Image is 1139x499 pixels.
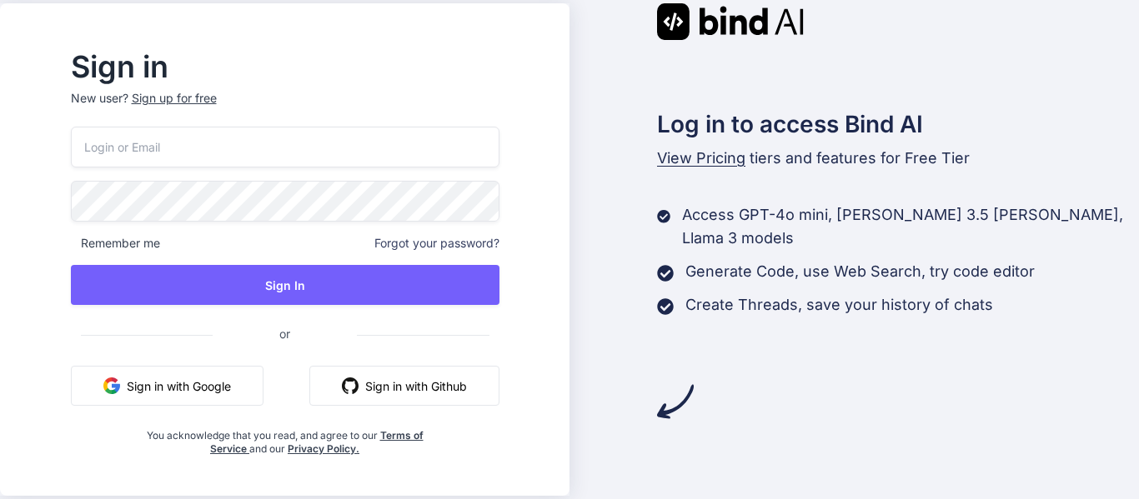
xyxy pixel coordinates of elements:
img: arrow [657,383,694,420]
button: Sign in with Google [71,366,263,406]
h2: Log in to access Bind AI [657,107,1139,142]
img: github [342,377,359,394]
input: Login or Email [71,127,499,167]
p: New user? [71,90,499,127]
a: Terms of Service [210,429,424,455]
p: Access GPT-4o mini, [PERSON_NAME] 3.5 [PERSON_NAME], Llama 3 models [682,203,1139,250]
div: Sign up for free [132,90,217,107]
div: You acknowledge that you read, and agree to our and our [142,419,428,456]
span: or [213,313,357,354]
img: Bind AI logo [657,3,804,40]
p: tiers and features for Free Tier [657,147,1139,170]
a: Privacy Policy. [288,442,359,455]
span: Forgot your password? [374,235,499,252]
p: Generate Code, use Web Search, try code editor [685,260,1035,283]
button: Sign In [71,265,499,305]
span: View Pricing [657,149,745,167]
p: Create Threads, save your history of chats [685,293,993,317]
img: google [103,377,120,394]
h2: Sign in [71,53,499,80]
button: Sign in with Github [309,366,499,406]
span: Remember me [71,235,160,252]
